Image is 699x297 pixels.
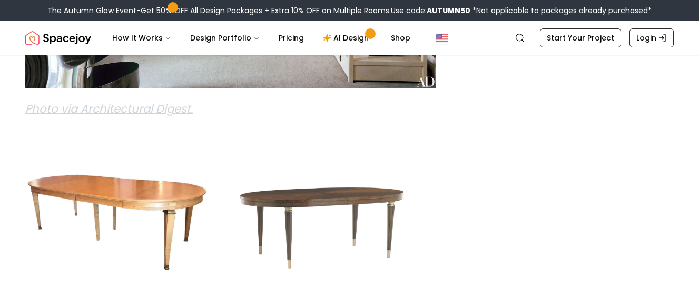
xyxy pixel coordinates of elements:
[25,27,91,48] a: Spacejoy
[470,5,652,16] span: *Not applicable to packages already purchased*
[25,107,193,115] a: Photo via Architectural Digest.
[540,28,621,47] a: Start Your Project
[436,32,448,44] img: United States
[270,27,312,48] a: Pricing
[427,5,470,16] b: AUTUMN50
[314,27,380,48] a: AI Design
[391,5,470,16] span: Use code:
[230,153,415,291] img: Extendable Dining Table
[382,27,419,48] a: Shop
[104,27,419,48] nav: Main
[25,21,674,55] nav: Global
[629,28,674,47] a: Login
[182,27,268,48] button: Design Portfolio
[25,101,193,116] span: Photo via Architectural Digest.
[104,27,180,48] button: How It Works
[47,5,652,16] div: The Autumn Glow Event-Get 50% OFF All Design Packages + Extra 10% OFF on Multiple Rooms.
[25,27,91,48] img: Spacejoy Logo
